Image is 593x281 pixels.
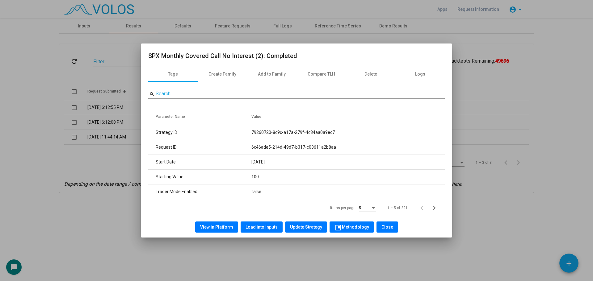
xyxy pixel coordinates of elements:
[430,202,442,214] button: Next page
[251,108,445,125] th: Value
[148,125,251,140] td: Strategy ID
[418,202,430,214] button: Previous page
[364,71,377,77] div: Delete
[148,155,251,170] td: Start Date
[381,225,393,229] span: Close
[359,206,361,210] span: 5
[290,225,322,229] span: Update Strategy
[148,184,251,199] td: Trader Mode Enabled
[251,140,445,155] td: 6c46ade5-214d-49d7-b317-c03611a2b8aa
[148,170,251,184] td: Starting Value
[415,71,425,77] div: Logs
[285,221,327,233] button: Update Strategy
[246,225,278,229] span: Load into Inputs
[334,224,342,231] mat-icon: list_alt
[251,184,445,199] td: false
[334,225,369,229] span: Methodology
[330,205,356,211] div: Items per page:
[148,51,445,61] h2: SPX Monthly Covered Call No Interest (2): Completed
[376,221,398,233] button: Close
[359,206,376,210] mat-select: Items per page:
[148,140,251,155] td: Request ID
[200,225,233,229] span: View in Platform
[148,108,251,125] th: Parameter Name
[330,221,374,233] button: Methodology
[258,71,286,77] div: Add to Family
[308,71,335,77] div: Compare TLH
[149,91,154,97] mat-icon: search
[251,170,445,184] td: 100
[387,205,408,211] div: 1 – 5 of 221
[251,125,445,140] td: 79260720-8c9c-a17a-279f-4c84aa0a9ec7
[241,221,283,233] button: Load into Inputs
[251,155,445,170] td: [DATE]
[208,71,236,77] div: Create Family
[168,71,178,77] div: Tags
[195,221,238,233] button: View in Platform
